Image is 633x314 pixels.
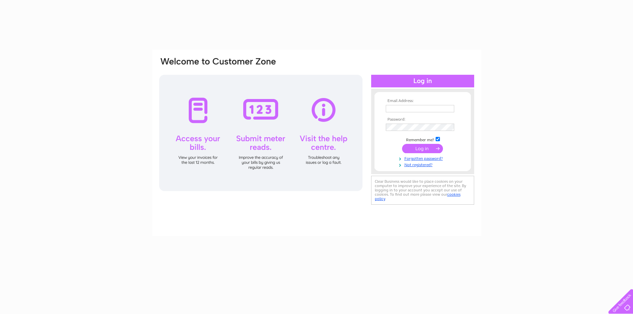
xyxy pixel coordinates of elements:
[386,161,461,167] a: Not registered?
[384,136,461,143] td: Remember me?
[375,192,461,201] a: cookies policy
[386,155,461,161] a: Forgotten password?
[384,117,461,122] th: Password:
[384,99,461,103] th: Email Address:
[371,176,474,205] div: Clear Business would like to place cookies on your computer to improve your experience of the sit...
[402,144,443,153] input: Submit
